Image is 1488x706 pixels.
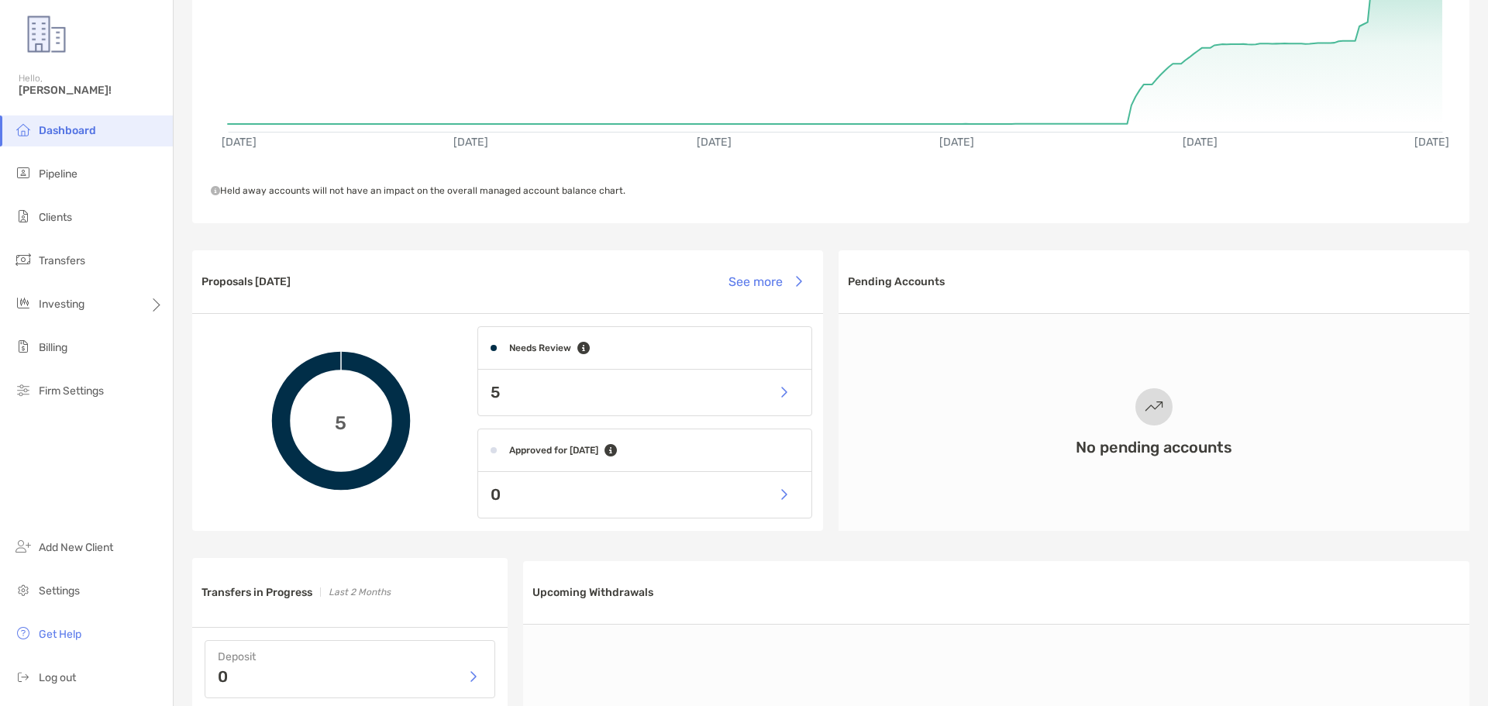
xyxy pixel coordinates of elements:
[335,410,346,432] span: 5
[509,343,571,353] h4: Needs Review
[218,669,228,684] p: 0
[509,445,598,456] h4: Approved for [DATE]
[19,6,74,62] img: Zoe Logo
[491,485,501,505] p: 0
[14,537,33,556] img: add_new_client icon
[39,211,72,224] span: Clients
[14,667,33,686] img: logout icon
[14,580,33,599] img: settings icon
[19,84,164,97] span: [PERSON_NAME]!
[848,275,945,288] h3: Pending Accounts
[39,671,76,684] span: Log out
[1183,136,1218,149] text: [DATE]
[14,120,33,139] img: dashboard icon
[39,341,67,354] span: Billing
[1076,438,1232,456] h3: No pending accounts
[14,250,33,269] img: transfers icon
[39,124,96,137] span: Dashboard
[14,337,33,356] img: billing icon
[14,164,33,182] img: pipeline icon
[329,583,391,602] p: Last 2 Months
[201,586,312,599] h3: Transfers in Progress
[697,136,732,149] text: [DATE]
[39,628,81,641] span: Get Help
[39,541,113,554] span: Add New Client
[39,584,80,598] span: Settings
[491,383,500,402] p: 5
[939,136,974,149] text: [DATE]
[39,254,85,267] span: Transfers
[39,167,77,181] span: Pipeline
[532,586,653,599] h3: Upcoming Withdrawals
[218,650,482,663] h4: Deposit
[39,298,84,311] span: Investing
[39,384,104,398] span: Firm Settings
[14,207,33,226] img: clients icon
[14,381,33,399] img: firm-settings icon
[201,275,291,288] h3: Proposals [DATE]
[716,264,814,298] button: See more
[222,136,257,149] text: [DATE]
[1414,136,1449,149] text: [DATE]
[453,136,488,149] text: [DATE]
[14,624,33,642] img: get-help icon
[14,294,33,312] img: investing icon
[211,185,625,196] span: Held away accounts will not have an impact on the overall managed account balance chart.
